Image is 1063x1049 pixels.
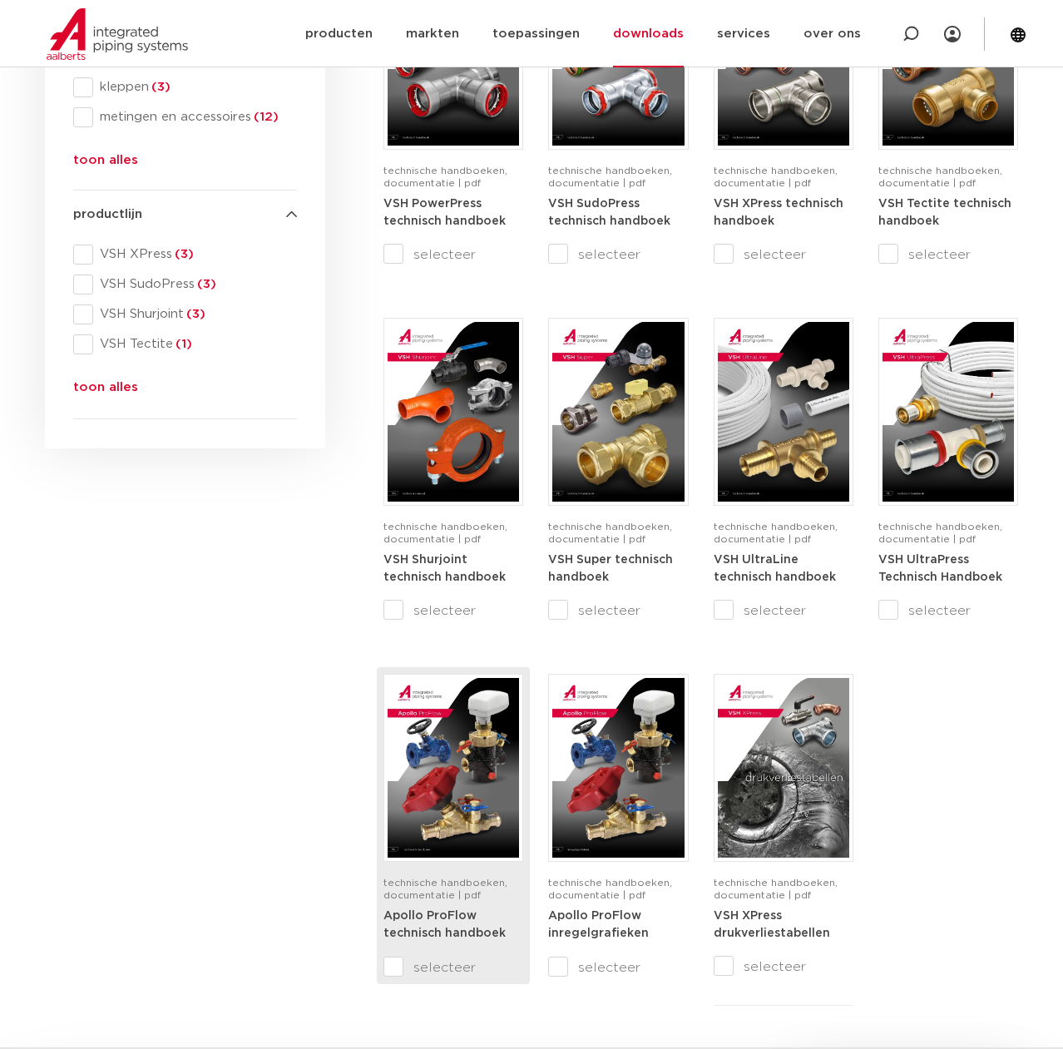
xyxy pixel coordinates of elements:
[878,166,1002,188] span: technische handboeken, documentatie | pdf
[714,198,843,228] strong: VSH XPress technisch handboek
[93,79,297,96] span: kleppen
[548,554,673,584] strong: VSH Super technisch handboek
[714,910,830,940] strong: VSH XPress drukverliestabellen
[184,308,205,320] span: (3)
[383,910,506,940] strong: Apollo ProFlow technisch handboek
[548,522,672,544] span: technische handboeken, documentatie | pdf
[878,522,1002,544] span: technische handboeken, documentatie | pdf
[383,198,506,228] strong: VSH PowerPress technisch handboek
[878,601,1018,621] label: selecteer
[251,111,279,123] span: (12)
[73,334,297,354] div: VSH Tectite(1)
[714,197,843,228] a: VSH XPress technisch handboek
[548,245,688,265] label: selecteer
[73,151,138,177] button: toon alles
[548,197,670,228] a: VSH SudoPress technisch handboek
[149,81,171,93] span: (3)
[73,107,297,127] div: metingen en accessoires(12)
[388,678,519,858] img: Apollo-ProFlow-A4TM_5010004_2022_1.0_NL-1-pdf.jpg
[93,246,297,263] span: VSH XPress
[883,322,1014,502] img: VSH-UltraPress_A4TM_5008751_2025_3.0_NL-pdf.jpg
[383,245,523,265] label: selecteer
[383,909,506,940] a: Apollo ProFlow technisch handboek
[73,205,297,225] h4: productlijn
[552,678,684,858] img: Apollo-ProFlow_A4FlowCharts_5009941-2022-1.0_NL-pdf.jpg
[73,275,297,294] div: VSH SudoPress(3)
[714,601,853,621] label: selecteer
[552,322,684,502] img: VSH-Super_A4TM_5007411-2022-2.1_NL-1-pdf.jpg
[383,878,507,900] span: technische handboeken, documentatie | pdf
[93,336,297,353] span: VSH Tectite
[93,306,297,323] span: VSH Shurjoint
[718,678,849,858] img: VSH-XPress_PLT_A4_5007629_2024-2.0_NL-pdf.jpg
[878,198,1011,228] strong: VSH Tectite technisch handboek
[548,957,688,977] label: selecteer
[73,304,297,324] div: VSH Shurjoint(3)
[73,378,138,404] button: toon alles
[714,878,838,900] span: technische handboeken, documentatie | pdf
[878,553,1002,584] a: VSH UltraPress Technisch Handboek
[173,338,192,350] span: (1)
[714,957,853,977] label: selecteer
[388,322,519,502] img: VSH-Shurjoint_A4TM_5008731_2024_3.0_EN-pdf.jpg
[383,957,523,977] label: selecteer
[714,909,830,940] a: VSH XPress drukverliestabellen
[73,77,297,97] div: kleppen(3)
[714,166,838,188] span: technische handboeken, documentatie | pdf
[73,245,297,265] div: VSH XPress(3)
[548,878,672,900] span: technische handboeken, documentatie | pdf
[548,198,670,228] strong: VSH SudoPress technisch handboek
[714,245,853,265] label: selecteer
[548,553,673,584] a: VSH Super technisch handboek
[714,522,838,544] span: technische handboeken, documentatie | pdf
[383,197,506,228] a: VSH PowerPress technisch handboek
[383,522,507,544] span: technische handboeken, documentatie | pdf
[714,553,836,584] a: VSH UltraLine technisch handboek
[548,601,688,621] label: selecteer
[172,248,194,260] span: (3)
[93,276,297,293] span: VSH SudoPress
[718,322,849,502] img: VSH-UltraLine_A4TM_5010216_2022_1.0_NL-pdf.jpg
[878,197,1011,228] a: VSH Tectite technisch handboek
[383,601,523,621] label: selecteer
[714,554,836,584] strong: VSH UltraLine technisch handboek
[878,554,1002,584] strong: VSH UltraPress Technisch Handboek
[548,909,649,940] a: Apollo ProFlow inregelgrafieken
[383,553,506,584] a: VSH Shurjoint technisch handboek
[548,166,672,188] span: technische handboeken, documentatie | pdf
[195,278,216,290] span: (3)
[878,245,1018,265] label: selecteer
[548,910,649,940] strong: Apollo ProFlow inregelgrafieken
[383,554,506,584] strong: VSH Shurjoint technisch handboek
[93,109,297,126] span: metingen en accessoires
[383,166,507,188] span: technische handboeken, documentatie | pdf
